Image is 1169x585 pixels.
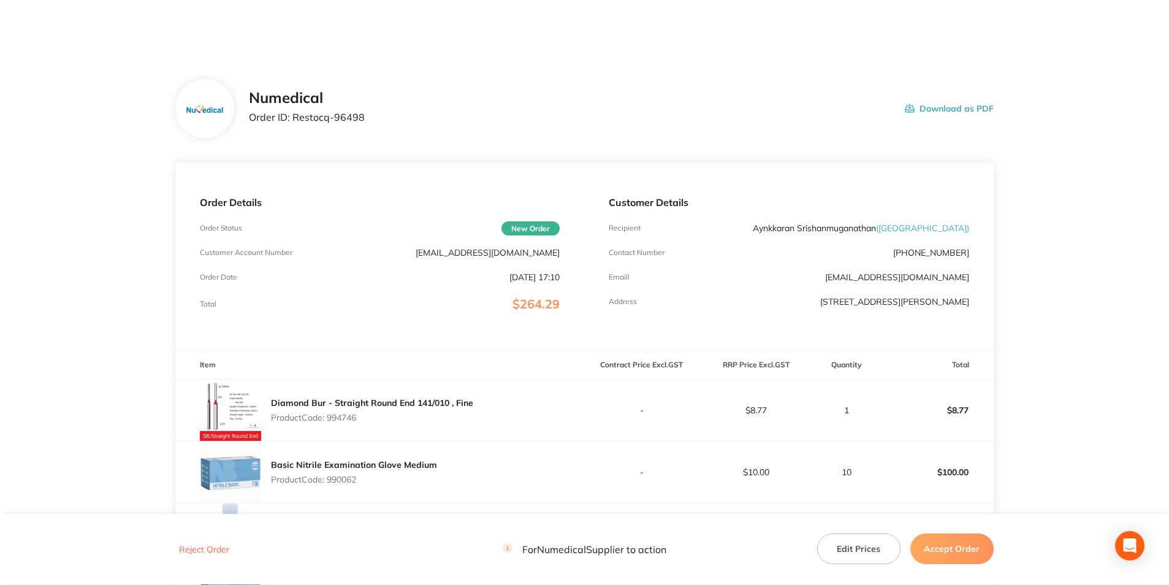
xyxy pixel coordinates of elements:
p: Contact Number [609,248,664,257]
p: Product Code: 990062 [271,475,437,484]
img: NG15dGg4ZQ [200,442,261,503]
p: Recipient [609,224,641,232]
p: - [585,467,698,477]
p: - [585,405,698,415]
a: Diamond Bur - Straight Round End 141/010 , Fine [271,397,473,408]
p: For Numedical Supplier to action [503,544,666,556]
p: Order ID: Restocq- 96498 [249,112,365,123]
p: [PHONE_NUMBER] [893,248,969,258]
th: Item [175,351,584,380]
p: Customer Account Number [200,248,292,257]
p: Order Details [200,197,560,208]
p: Order Status [200,224,242,232]
p: Customer Details [609,197,969,208]
th: Quantity [813,351,879,380]
button: Download as PDF [905,90,994,128]
button: Edit Prices [817,534,901,565]
a: Basic Nitrile Examination Glove Medium [271,459,437,470]
h2: Numedical [249,90,365,107]
button: Accept Order [910,534,994,565]
th: RRP Price Excl. GST [699,351,813,380]
a: Restocq logo [64,17,186,37]
p: Emaill [609,273,630,281]
th: Contract Price Excl. GST [584,351,699,380]
p: [DATE] 17:10 [509,272,560,282]
p: Address [609,297,637,306]
img: Restocq logo [64,17,186,36]
span: New Order [501,221,560,235]
img: ajlwMDBqcA [200,503,261,565]
button: Reject Order [175,545,233,556]
div: Open Intercom Messenger [1115,531,1144,560]
p: $10.00 [699,467,813,477]
p: [STREET_ADDRESS][PERSON_NAME] [820,297,969,307]
img: bTgzdmk4dA [185,102,224,116]
p: Total [200,300,216,308]
span: $264.29 [512,296,560,312]
p: Aynkkaran Srishanmuganathan [753,223,969,233]
p: Product Code: 994746 [271,413,473,422]
p: 10 [814,467,878,477]
p: $8.77 [880,396,993,425]
span: ( [GEOGRAPHIC_DATA] ) [876,223,969,234]
a: [EMAIL_ADDRESS][DOMAIN_NAME] [825,272,969,283]
p: 1 [814,405,878,415]
th: Total [879,351,994,380]
img: bG44dnAyaw [200,380,261,441]
p: Order Date [200,273,237,281]
p: $8.77 [699,405,813,415]
p: [EMAIL_ADDRESS][DOMAIN_NAME] [416,248,560,258]
p: $100.00 [880,457,993,487]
